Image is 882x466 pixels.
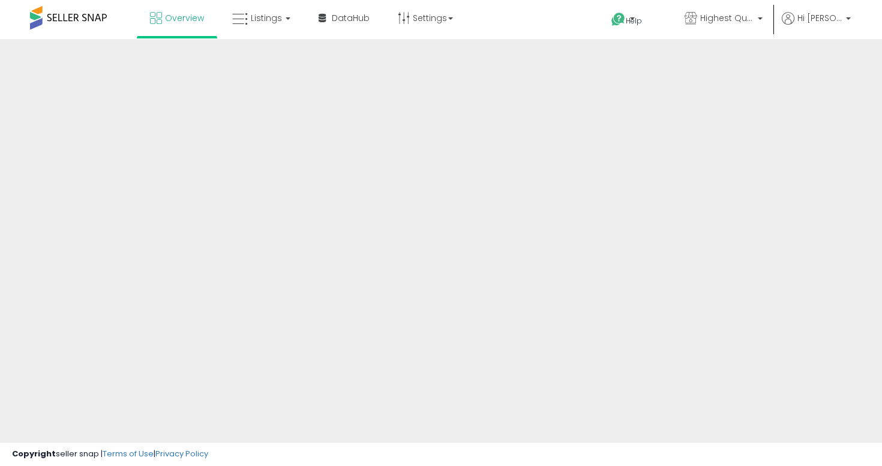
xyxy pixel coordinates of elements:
[611,12,626,27] i: Get Help
[700,12,754,24] span: Highest Quality Products
[332,12,370,24] span: DataHub
[103,448,154,459] a: Terms of Use
[12,449,208,460] div: seller snap | |
[602,3,665,39] a: Help
[12,448,56,459] strong: Copyright
[626,16,642,26] span: Help
[155,448,208,459] a: Privacy Policy
[251,12,282,24] span: Listings
[797,12,842,24] span: Hi [PERSON_NAME]
[782,12,851,39] a: Hi [PERSON_NAME]
[165,12,204,24] span: Overview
